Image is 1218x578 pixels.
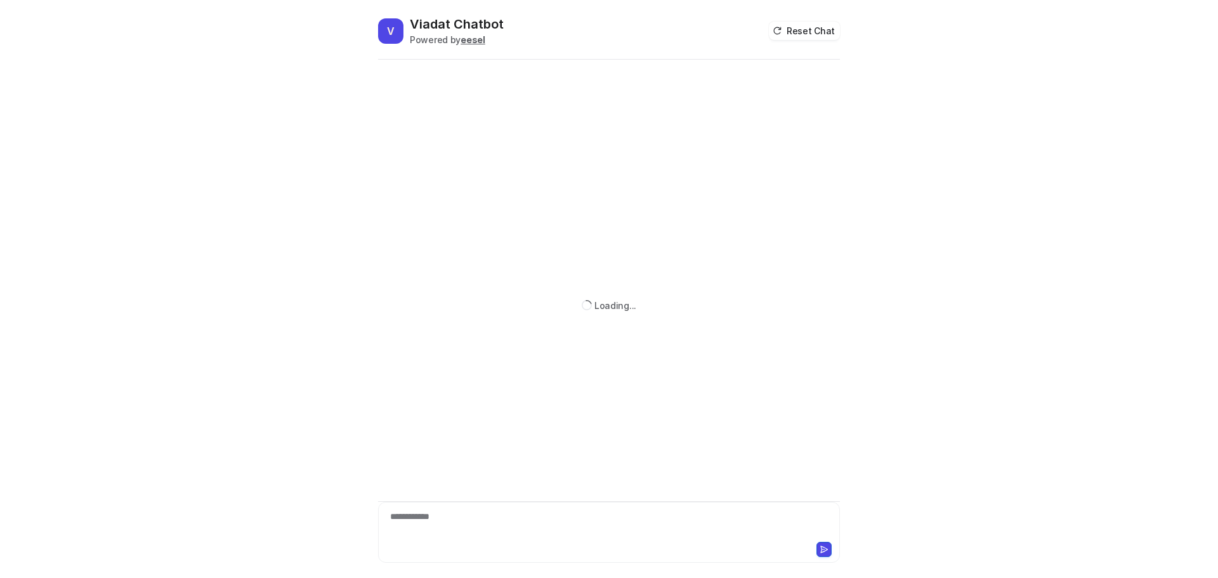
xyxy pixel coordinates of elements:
[461,34,485,45] b: eesel
[378,18,403,44] span: V
[594,299,636,312] div: Loading...
[410,15,504,33] h2: Viadat Chatbot
[410,33,504,46] div: Powered by
[769,22,840,40] button: Reset Chat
